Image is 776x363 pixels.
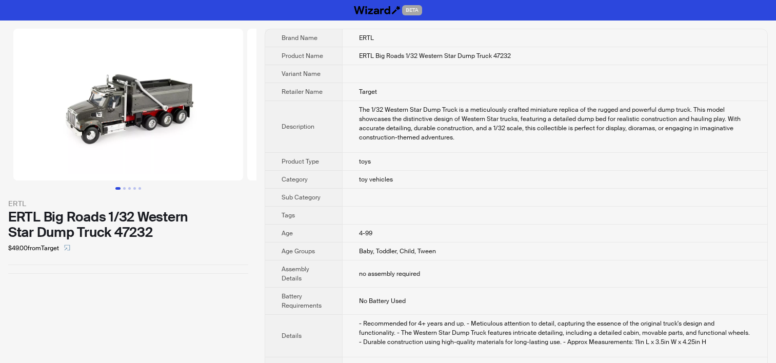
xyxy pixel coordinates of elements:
[359,229,372,237] span: 4-99
[282,247,315,255] span: Age Groups
[282,52,323,60] span: Product Name
[247,29,477,180] img: ERTL Big Roads 1/32 Western Star Dump Truck 47232 image 2
[8,240,248,256] div: $49.00 from Target
[123,187,126,190] button: Go to slide 2
[402,5,422,15] span: BETA
[359,52,511,60] span: ERTL Big Roads 1/32 Western Star Dump Truck 47232
[282,332,302,340] span: Details
[359,247,436,255] span: Baby, Toddler, Child, Tween
[282,34,317,42] span: Brand Name
[282,229,293,237] span: Age
[359,157,371,166] span: toys
[359,34,374,42] span: ERTL
[359,175,393,184] span: toy vehicles
[282,88,323,96] span: Retailer Name
[359,270,420,278] span: no assembly required
[138,187,141,190] button: Go to slide 5
[282,123,314,131] span: Description
[359,105,751,142] div: The 1/32 Western Star Dump Truck is a meticulously crafted miniature replica of the rugged and po...
[282,211,295,219] span: Tags
[282,70,321,78] span: Variant Name
[8,209,248,240] div: ERTL Big Roads 1/32 Western Star Dump Truck 47232
[128,187,131,190] button: Go to slide 3
[115,187,121,190] button: Go to slide 1
[64,245,70,251] span: select
[282,157,319,166] span: Product Type
[282,175,308,184] span: Category
[282,292,322,310] span: Battery Requirements
[359,88,377,96] span: Target
[13,29,243,180] img: ERTL Big Roads 1/32 Western Star Dump Truck 47232 image 1
[133,187,136,190] button: Go to slide 4
[359,297,406,305] span: No Battery Used
[359,319,751,347] div: - Recommended for 4+ years and up. - Meticulous attention to detail, capturing the essence of the...
[282,265,309,283] span: Assembly Details
[8,198,248,209] div: ERTL
[282,193,321,201] span: Sub Category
